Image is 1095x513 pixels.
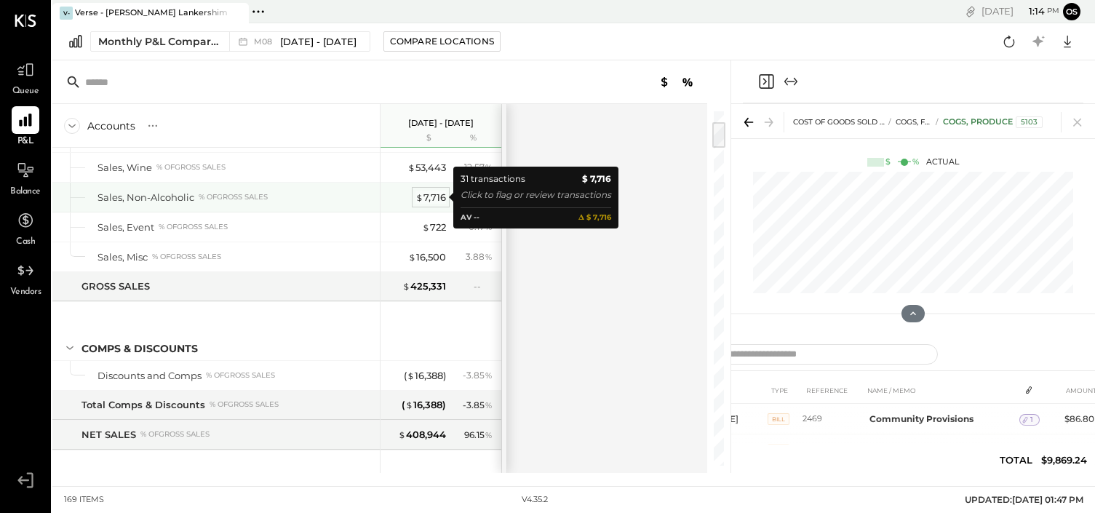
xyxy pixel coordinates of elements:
div: GROSS SALES [81,279,150,293]
a: P&L [1,106,50,148]
span: % [485,250,493,262]
span: COGS, Food [896,117,942,127]
button: Expand panel (e) [782,73,800,90]
span: $ [402,280,410,292]
div: 7,716 [415,191,446,204]
div: Monthly P&L Comparison [98,34,220,49]
span: [DATE] - [DATE] [280,35,357,49]
td: 2469 [803,404,864,434]
div: ( 16,388 ) [404,369,446,383]
div: Sales, Wine [97,161,152,175]
div: % of GROSS SALES [206,370,275,381]
span: $ [415,191,423,203]
span: M08 [254,38,276,46]
span: P&L [17,135,34,148]
button: Compare Locations [383,31,501,52]
div: Verse - [PERSON_NAME] Lankershim LLC [75,7,227,19]
td: [DATE] [702,465,768,496]
div: $ [388,132,446,144]
span: Bill [768,413,789,425]
div: 96.15 [464,429,493,442]
td: 2469 [803,434,864,465]
div: % [912,156,919,168]
div: % [450,132,497,144]
div: Actual [867,156,959,168]
th: NAME / MEMO [864,377,1019,404]
td: [DATE] [702,404,768,434]
a: Queue [1,56,50,98]
div: 12.57 [464,161,493,174]
div: % of GROSS SALES [210,399,279,410]
div: -- [474,280,493,293]
div: Comps & Discounts [81,341,198,356]
td: [DATE] [702,434,768,465]
span: $ [407,162,415,173]
div: copy link [963,4,978,19]
span: pm [1047,6,1059,16]
div: 16,500 [408,250,446,264]
button: os [1063,3,1080,20]
div: [DATE] [981,4,1059,18]
div: % of GROSS SALES [159,222,228,232]
div: 53,443 [407,161,446,175]
div: - 3.85 [463,369,493,382]
span: $ [407,370,415,381]
td: 2587 [803,465,864,496]
span: 1 [1030,445,1033,456]
div: v 4.35.2 [522,494,548,506]
span: COST OF GOODS SOLD (COGS) [793,117,905,127]
div: Sales, Misc [97,250,148,264]
span: Vendors [10,286,41,299]
span: Bill [768,444,789,456]
button: Monthly P&L Comparison M08[DATE] - [DATE] [90,31,370,52]
button: Hide Chart [901,305,925,322]
span: % [485,161,493,172]
th: TYPE [768,377,803,404]
span: % [485,399,493,410]
div: 408,944 [398,428,446,442]
div: % of GROSS SALES [199,192,268,202]
div: Sales, Event [97,220,154,234]
a: Vendors [1,257,50,299]
button: Close panel [757,73,775,90]
b: Community Provisions [869,444,973,455]
span: % [485,369,493,381]
div: 169 items [64,494,104,506]
div: 5103 [1016,116,1043,128]
div: % of GROSS SALES [156,162,226,172]
div: Sales, Non-Alcoholic [97,191,194,204]
div: NET SALES [81,428,136,442]
p: [DATE] - [DATE] [408,118,474,128]
span: $ [408,251,416,263]
div: COGS, Produce [943,116,1043,128]
span: % [485,429,493,440]
b: Community Provisions [869,413,973,424]
div: ( 16,388 ) [402,398,446,412]
span: $ [422,221,430,233]
span: Balance [10,186,41,199]
span: $ [398,429,406,440]
div: AV -- [461,212,479,224]
div: % of GROSS SALES [152,252,221,262]
b: 𝚫 $ 7,716 [578,212,611,224]
div: Accounts [87,119,135,133]
div: 31 transactions [461,172,525,186]
th: DATE [702,377,768,404]
span: 1 [1030,415,1033,425]
b: $ 7,716 [582,172,611,186]
div: V- [60,7,73,20]
span: UPDATED: [DATE] 01:47 PM [965,494,1083,505]
div: 722 [422,220,446,234]
div: 425,331 [402,279,446,293]
div: $ [885,156,891,168]
div: Total Comps & Discounts [81,398,205,412]
span: Queue [12,85,39,98]
a: Cash [1,207,50,249]
div: % of GROSS SALES [140,429,210,440]
div: Click to flag or review transactions [461,188,611,202]
th: REFERENCE [803,377,864,404]
span: Cash [16,236,35,249]
span: $ [405,399,413,410]
div: - 3.85 [463,399,493,412]
a: Balance [1,156,50,199]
